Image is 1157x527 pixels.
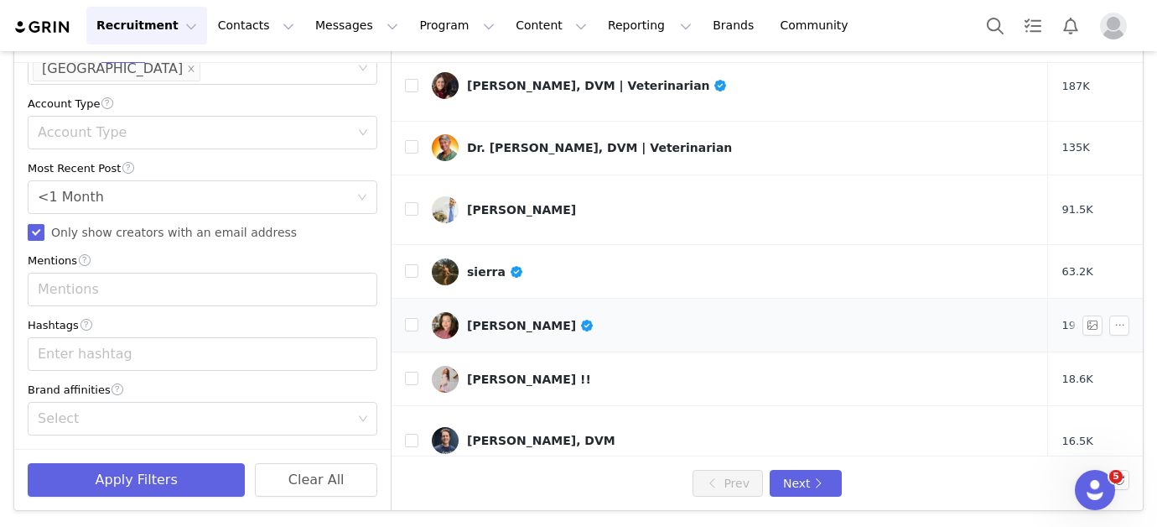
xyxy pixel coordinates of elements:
img: v2 [432,312,459,339]
div: Brand affinities [28,381,377,399]
button: Next [770,470,842,497]
a: Community [770,7,866,44]
a: [PERSON_NAME] !! [432,366,1035,393]
div: <1 Month [38,181,104,213]
span: 63.2K [1061,263,1092,280]
img: grin logo [13,19,72,35]
span: 5 [1109,470,1123,483]
div: [PERSON_NAME] !! [467,373,591,386]
div: sierra [467,265,523,279]
button: Program [409,7,505,44]
i: icon: down [358,414,368,425]
a: [PERSON_NAME], DVM | Veterinarian [432,72,1035,99]
a: Dr. [PERSON_NAME], DVM | Veterinarian [432,134,1035,161]
div: Enter hashtag [38,346,352,363]
a: [PERSON_NAME], DVM [432,427,1035,454]
button: Recruitment [86,7,207,44]
li: United States [33,55,200,81]
img: v2 [432,72,459,99]
span: 187K [1061,78,1089,95]
img: v2 [432,258,459,285]
div: [PERSON_NAME] [467,319,594,332]
i: icon: close [187,65,195,75]
i: icon: down [358,128,368,139]
button: Content [506,7,597,44]
button: Contacts [208,7,304,44]
a: Brands [703,7,769,44]
button: Apply Filters [28,463,245,497]
img: placeholder-profile.jpg [1100,13,1127,39]
img: v2 [432,366,459,393]
span: 16.5K [1061,433,1092,450]
a: [PERSON_NAME] [432,312,1035,339]
div: Most Recent Post [28,159,377,177]
a: sierra [432,258,1035,285]
img: v2 [432,196,459,223]
button: Prev [693,470,763,497]
div: [PERSON_NAME], DVM | Veterinarian [467,79,728,92]
img: v2 [432,134,459,161]
button: Profile [1090,13,1144,39]
button: Notifications [1052,7,1089,44]
button: Search [977,7,1014,44]
button: Reporting [598,7,702,44]
div: Mentions [28,252,377,269]
div: [GEOGRAPHIC_DATA] [42,55,183,82]
a: Tasks [1014,7,1051,44]
div: Account Type [38,124,352,141]
button: Clear All [255,463,377,497]
button: Messages [305,7,408,44]
div: Select [38,410,352,427]
span: 18.6K [1061,371,1092,388]
div: Dr. [PERSON_NAME], DVM | Veterinarian [467,141,732,154]
img: v2 [432,427,459,454]
span: 91.5K [1061,201,1092,218]
span: 135K [1061,139,1089,156]
span: Only show creators with an email address [44,226,304,239]
div: Account Type [28,95,377,112]
div: [PERSON_NAME], DVM [467,434,615,447]
span: 19.9K [1061,317,1092,334]
iframe: Intercom live chat [1075,470,1115,510]
div: Hashtags [28,316,377,334]
a: [PERSON_NAME] [432,196,1035,223]
div: Mentions [38,281,352,298]
div: [PERSON_NAME] [467,203,576,217]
